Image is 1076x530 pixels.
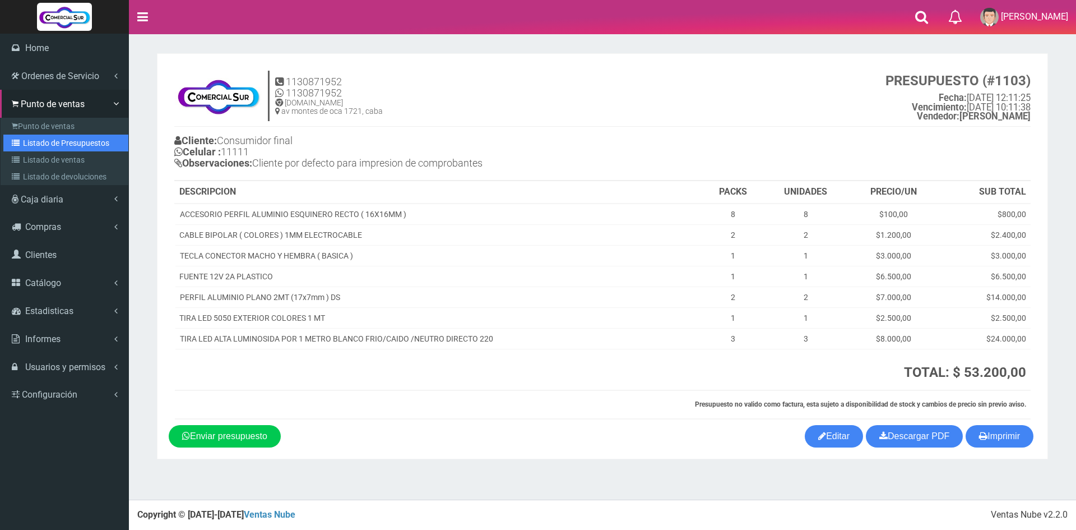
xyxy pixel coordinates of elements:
td: 2 [703,224,763,245]
h5: [DOMAIN_NAME] av montes de oca 1721, caba [275,99,383,116]
h4: 1130871952 1130871952 [275,76,383,99]
a: Enviar presupuesto [169,425,281,448]
td: 1 [703,307,763,328]
span: Estadisticas [25,306,73,316]
td: $6.500,00 [939,266,1031,287]
button: Imprimir [966,425,1033,448]
img: Logo grande [37,3,92,31]
b: Cliente: [174,135,217,146]
td: $2.500,00 [939,307,1031,328]
div: Ventas Nube v2.2.0 [991,509,1068,522]
strong: TOTAL: $ 53.200,00 [904,365,1026,380]
a: Listado de ventas [3,151,128,168]
small: [DATE] 12:11:25 [DATE] 10:11:38 [885,73,1031,122]
td: 1 [703,245,763,266]
span: Compras [25,222,61,232]
td: $7.000,00 [848,287,939,307]
a: Listado de devoluciones [3,168,128,185]
td: $800,00 [939,204,1031,225]
td: 2 [703,287,763,307]
td: TIRA LED 5050 EXTERIOR COLORES 1 MT [175,307,703,328]
span: Home [25,43,49,53]
span: Configuración [22,389,77,400]
td: FUENTE 12V 2A PLASTICO [175,266,703,287]
td: $3.000,00 [939,245,1031,266]
span: Ordenes de Servicio [21,71,99,81]
td: 1 [703,266,763,287]
strong: Fecha: [939,93,967,103]
td: $24.000,00 [939,328,1031,349]
span: Punto de ventas [21,99,85,109]
a: Punto de ventas [3,118,128,135]
span: Catálogo [25,278,61,288]
strong: PRESUPUESTO (#1103) [885,73,1031,89]
td: 1 [763,307,848,328]
strong: Copyright © [DATE]-[DATE] [137,509,295,520]
td: ACCESORIO PERFIL ALUMINIO ESQUINERO RECTO ( 16X16MM ) [175,204,703,225]
span: Informes [25,334,61,344]
a: Descargar PDF [866,425,963,448]
td: $6.500,00 [848,266,939,287]
img: User Image [980,8,999,26]
a: Ventas Nube [244,509,295,520]
td: $2.400,00 [939,224,1031,245]
td: $1.200,00 [848,224,939,245]
th: PACKS [703,181,763,204]
strong: Vencimiento: [912,102,967,113]
strong: Presupuesto no valido como factura, esta sujeto a disponibilidad de stock y cambios de precio sin... [695,400,1026,408]
th: DESCRIPCION [175,181,703,204]
td: 1 [763,245,848,266]
td: $14.000,00 [939,287,1031,307]
td: $2.500,00 [848,307,939,328]
td: $8.000,00 [848,328,939,349]
td: 8 [703,204,763,225]
td: 3 [763,328,848,349]
a: Listado de Presupuestos [3,135,128,151]
td: 8 [763,204,848,225]
a: Editar [805,425,863,448]
b: Observaciones: [174,157,252,169]
td: TECLA CONECTOR MACHO Y HEMBRA ( BASICA ) [175,245,703,266]
span: Usuarios y permisos [25,362,105,372]
span: Caja diaria [21,194,63,205]
span: Enviar presupuesto [190,431,267,441]
td: $3.000,00 [848,245,939,266]
th: SUB TOTAL [939,181,1031,204]
h4: Consumidor final 11111 Cliente por defecto para impresion de comprobantes [174,132,602,174]
td: 2 [763,287,848,307]
td: $100,00 [848,204,939,225]
span: [PERSON_NAME] [1001,11,1068,22]
strong: Vendedor: [917,111,959,122]
td: 2 [763,224,848,245]
td: PERFIL ALUMINIO PLANO 2MT (17x7mm ) DS [175,287,703,307]
img: Z [174,73,262,118]
th: UNIDADES [763,181,848,204]
b: Celular : [174,146,221,158]
td: TIRA LED ALTA LUMINOSIDA POR 1 METRO BLANCO FRIO/CAIDO /NEUTRO DIRECTO 220 [175,328,703,349]
td: CABLE BIPOLAR ( COLORES ) 1MM ELECTROCABLE [175,224,703,245]
th: PRECIO/UN [848,181,939,204]
td: 3 [703,328,763,349]
b: [PERSON_NAME] [917,111,1031,122]
td: 1 [763,266,848,287]
span: Clientes [25,250,57,260]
